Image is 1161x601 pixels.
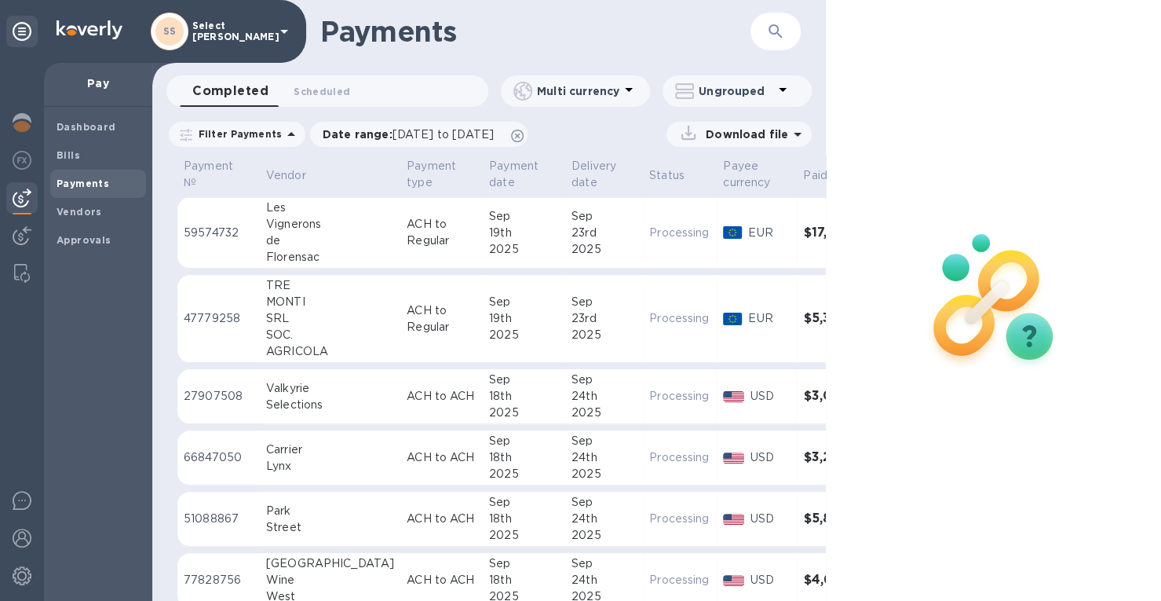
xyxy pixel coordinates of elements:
[571,494,637,511] div: Sep
[266,503,394,519] div: Park
[407,216,476,249] p: ACH to Regular
[489,158,539,191] p: Payment date
[489,527,559,544] div: 2025
[803,450,873,465] h3: $3,224.00
[723,514,744,525] img: USD
[748,225,790,241] p: EUR
[723,158,790,191] span: Payee currency
[184,158,254,191] span: Payment №
[750,511,790,527] p: USD
[323,126,502,142] p: Date range :
[6,16,38,47] div: Unpin categories
[489,433,559,449] div: Sep
[57,206,102,218] b: Vendors
[163,25,177,37] b: SS
[489,225,559,241] div: 19th
[13,151,31,170] img: Foreign exchange
[266,294,394,310] div: MONTI
[266,397,394,413] div: Selections
[184,572,254,588] p: 77828756
[184,225,254,241] p: 59574732
[266,216,394,233] div: Vignerons
[184,449,254,466] p: 66847050
[489,494,559,511] div: Sep
[184,388,254,405] p: 27907508
[489,466,559,482] div: 2025
[489,327,559,343] div: 2025
[57,20,122,39] img: Logo
[57,149,80,161] b: Bills
[192,20,271,42] p: Select [PERSON_NAME]
[571,555,637,572] div: Sep
[266,327,394,343] div: SOC.
[489,208,559,225] div: Sep
[723,453,744,464] img: USD
[489,372,559,388] div: Sep
[407,302,476,335] p: ACH to Regular
[571,572,637,588] div: 24th
[699,83,773,99] p: Ungrouped
[489,388,559,405] div: 18th
[649,572,710,588] p: Processing
[57,121,116,133] b: Dashboard
[649,511,710,527] p: Processing
[723,158,770,191] p: Payee currency
[57,178,109,189] b: Payments
[407,449,476,466] p: ACH to ACH
[571,511,637,527] div: 24th
[407,572,476,588] p: ACH to ACH
[489,555,559,572] div: Sep
[266,519,394,536] div: Street
[571,405,637,421] div: 2025
[192,127,282,141] p: Filter Payments
[192,80,268,102] span: Completed
[571,449,637,466] div: 24th
[649,167,685,184] p: Status
[537,83,619,99] p: Multi currency
[266,343,394,360] div: AGRICOLA
[748,310,790,327] p: EUR
[571,241,637,258] div: 2025
[407,388,476,405] p: ACH to ACH
[571,527,637,544] div: 2025
[266,200,394,216] div: Les
[310,122,528,147] div: Date range:[DATE] to [DATE]
[649,388,710,405] p: Processing
[723,575,744,586] img: USD
[184,310,254,327] p: 47779258
[750,572,790,588] p: USD
[489,405,559,421] div: 2025
[571,433,637,449] div: Sep
[266,167,327,184] span: Vendor
[803,389,873,404] h3: $3,073.38
[803,167,827,184] p: Paid
[266,167,306,184] p: Vendor
[723,391,744,402] img: USD
[649,449,710,466] p: Processing
[266,380,394,397] div: Valkyrie
[489,241,559,258] div: 2025
[266,310,394,327] div: SRL
[407,511,476,527] p: ACH to ACH
[649,225,710,241] p: Processing
[489,572,559,588] div: 18th
[750,388,790,405] p: USD
[571,225,637,241] div: 23rd
[571,294,637,310] div: Sep
[57,234,111,246] b: Approvals
[571,158,616,191] p: Delivery date
[803,573,873,588] h3: $4,621.40
[407,158,456,191] p: Payment type
[649,310,710,327] p: Processing
[571,208,637,225] div: Sep
[571,466,637,482] div: 2025
[407,158,476,191] span: Payment type
[489,449,559,466] div: 18th
[803,311,873,326] h3: $5,313.76
[649,167,705,184] span: Status
[266,249,394,266] div: Florensac
[184,511,254,527] p: 51088867
[294,83,350,100] span: Scheduled
[266,442,394,458] div: Carrier
[803,167,848,184] span: Paid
